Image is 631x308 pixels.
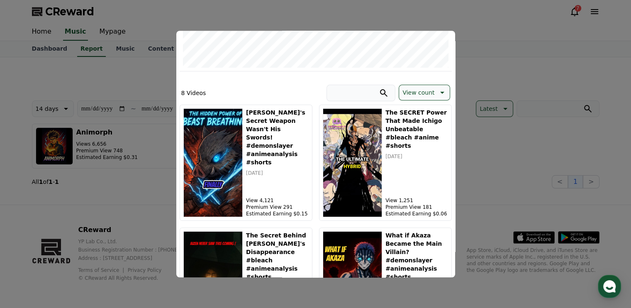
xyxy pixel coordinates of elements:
[2,239,55,260] a: Home
[176,31,455,277] div: modal
[180,105,312,221] button: Inosuke's Secret Weapon Wasn't His Swords! #demonslayer #animeanalysis #shorts [PERSON_NAME]'s Se...
[21,252,36,258] span: Home
[402,87,434,98] p: View count
[69,252,93,259] span: Messages
[385,204,448,210] p: Premium View 181
[55,239,107,260] a: Messages
[319,105,452,221] button: The SECRET Power That Made Ichigo Unbeatable #bleach #anime #shorts The SECRET Power That Made Ic...
[246,231,308,281] h5: The Secret Behind [PERSON_NAME]'s Disappearance #bleach #animeanalysis #shorts
[181,89,206,97] p: 8 Videos
[399,85,450,100] button: View count
[385,108,448,150] h5: The SECRET Power That Made Ichigo Unbeatable #bleach #anime #shorts
[323,108,382,217] img: The SECRET Power That Made Ichigo Unbeatable #bleach #anime #shorts
[385,197,448,204] p: View 1,251
[246,204,308,210] p: Premium View 291
[183,108,243,217] img: Inosuke's Secret Weapon Wasn't His Swords! #demonslayer #animeanalysis #shorts
[246,197,308,204] p: View 4,121
[385,153,448,160] p: [DATE]
[246,170,308,176] p: [DATE]
[246,108,308,166] h5: [PERSON_NAME]'s Secret Weapon Wasn't His Swords! #demonslayer #animeanalysis #shorts
[246,210,308,217] p: Estimated Earning $0.15
[385,231,448,281] h5: What if Akaza Became the Main Villain? #demonslayer #animeanalysis #shorts
[107,239,159,260] a: Settings
[123,252,143,258] span: Settings
[385,210,448,217] p: Estimated Earning $0.06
